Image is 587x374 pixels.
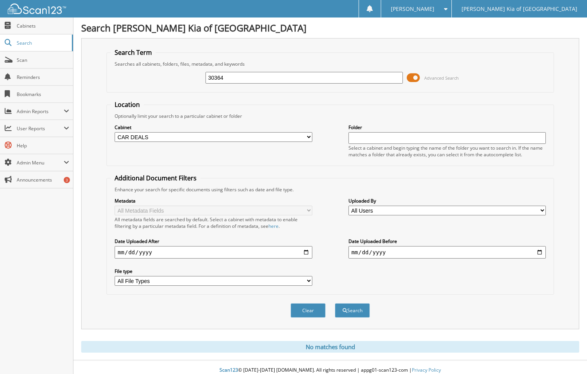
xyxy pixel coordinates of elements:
span: Search [17,40,68,46]
legend: Search Term [111,48,156,57]
input: start [115,246,312,259]
h1: Search [PERSON_NAME] Kia of [GEOGRAPHIC_DATA] [81,21,579,34]
div: All metadata fields are searched by default. Select a cabinet with metadata to enable filtering b... [115,216,312,229]
div: Searches all cabinets, folders, files, metadata, and keywords [111,61,550,67]
span: User Reports [17,125,64,132]
span: Bookmarks [17,91,69,98]
span: Announcements [17,177,69,183]
label: Date Uploaded After [115,238,312,245]
legend: Location [111,100,144,109]
span: Reminders [17,74,69,80]
img: scan123-logo-white.svg [8,3,66,14]
label: Date Uploaded Before [348,238,546,245]
span: Scan123 [219,367,238,373]
span: [PERSON_NAME] Kia of [GEOGRAPHIC_DATA] [462,7,577,11]
div: Optionally limit your search to a particular cabinet or folder [111,113,550,119]
label: Metadata [115,197,312,204]
label: Cabinet [115,124,312,131]
div: 3 [64,177,70,183]
div: Select a cabinet and begin typing the name of the folder you want to search in. If the name match... [348,145,546,158]
label: File type [115,268,312,274]
legend: Additional Document Filters [111,174,200,182]
label: Folder [348,124,546,131]
span: Cabinets [17,23,69,29]
a: Privacy Policy [412,367,441,373]
span: Scan [17,57,69,63]
label: Uploaded By [348,197,546,204]
span: Advanced Search [424,75,459,81]
button: Search [335,303,370,318]
span: Admin Menu [17,159,64,166]
input: end [348,246,546,259]
div: No matches found [81,341,579,353]
div: Enhance your search for specific documents using filters such as date and file type. [111,186,550,193]
span: Help [17,142,69,149]
span: [PERSON_NAME] [391,7,434,11]
button: Clear [291,303,326,318]
a: here [268,223,279,229]
span: Admin Reports [17,108,64,115]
